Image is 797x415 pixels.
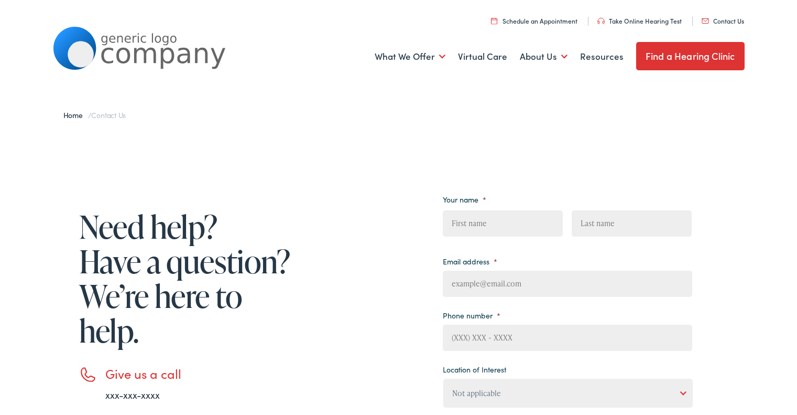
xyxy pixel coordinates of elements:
[443,210,563,237] input: First name
[491,17,497,24] img: utility icon
[580,37,624,76] a: Resources
[597,18,605,24] img: utility icon
[443,325,692,351] input: (XXX) XXX - XXXX
[63,110,126,120] span: /
[636,42,745,70] a: Find a Hearing Clinic
[520,37,567,76] a: About Us
[443,311,500,320] label: Phone number
[105,366,294,381] h3: Give us a call
[597,16,682,25] a: Take Online Hearing Test
[572,210,692,237] input: Last name
[63,110,88,120] a: Home
[458,37,507,76] a: Virtual Care
[702,18,709,24] img: utility icon
[491,16,577,25] a: Schedule an Appointment
[79,209,294,348] h1: Need help? Have a question? We’re here to help.
[443,257,497,266] label: Email address
[375,37,445,76] a: What We Offer
[443,365,506,374] label: Location of Interest
[105,388,160,401] a: xxx-xxx-xxxx
[443,195,486,204] label: Your name
[702,16,744,25] a: Contact Us
[91,110,126,120] span: Contact Us
[443,271,692,297] input: example@email.com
